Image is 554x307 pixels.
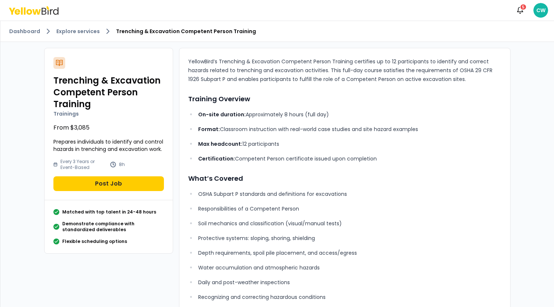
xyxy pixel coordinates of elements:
button: Post Job [53,176,164,191]
p: Approximately 8 hours (full day) [198,110,501,119]
p: Flexible scheduling options [62,239,127,244]
p: Every 3 Years or Event-Based [60,159,107,170]
p: Daily and post-weather inspections [198,278,501,287]
p: Matched with top talent in 24-48 hours [62,209,156,215]
p: Trainings [53,110,164,117]
p: Soil mechanics and classification (visual/manual tests) [198,219,501,228]
strong: Max headcount: [198,140,242,148]
p: Demonstrate compliance with standardized deliverables [62,221,164,233]
span: CW [533,3,548,18]
p: Water accumulation and atmospheric hazards [198,263,501,272]
p: OSHA Subpart P standards and definitions for excavations [198,190,501,198]
p: Depth requirements, spoil pile placement, and access/egress [198,248,501,257]
p: Competent Person certificate issued upon completion [198,154,501,163]
button: 5 [513,3,527,18]
strong: On-site duration: [198,111,246,118]
p: Responsibilities of a Competent Person [198,204,501,213]
p: Recognizing and correcting hazardous conditions [198,293,501,301]
h3: What’s Covered [188,173,501,184]
p: YellowBird’s Trenching & Excavation Competent Person Training certifies up to 12 participants to ... [188,57,501,84]
h3: Training Overview [188,94,501,104]
a: Explore services [56,28,100,35]
p: Classroom instruction with real-world case studies and site hazard examples [198,125,501,134]
h2: Trenching & Excavation Competent Person Training [53,75,164,110]
p: Prepares individuals to identify and control hazards in trenching and excavation work. [53,138,164,153]
span: Trenching & Excavation Competent Person Training [116,28,256,35]
p: 8h [119,162,125,167]
nav: breadcrumb [9,27,545,36]
p: Protective systems: sloping, shoring, shielding [198,234,501,243]
strong: Format: [198,126,220,133]
a: Dashboard [9,28,40,35]
p: From $3,085 [53,123,164,132]
div: 5 [520,4,527,10]
strong: Certification: [198,155,235,162]
p: 12 participants [198,140,501,148]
